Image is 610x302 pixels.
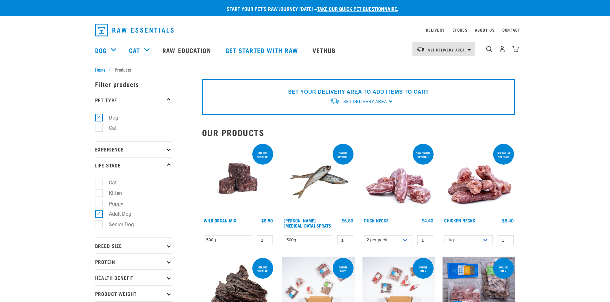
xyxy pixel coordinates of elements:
div: $9.40 [502,218,514,223]
img: Jack Mackarel Sparts Raw Fish For Dogs [282,143,355,215]
div: $6.80 [261,218,273,223]
div: ONLINE SPECIAL! [252,262,273,276]
img: home-icon@2x.png [512,46,519,52]
a: [PERSON_NAME][MEDICAL_DATA] Sprats [284,219,331,227]
nav: dropdown navigation [90,21,520,39]
a: Dog [95,45,107,55]
img: Pile Of Chicken Necks For Pets [443,143,515,215]
label: Senior Dog [99,221,136,228]
img: user.png [499,46,506,52]
a: Get started with Raw [219,37,306,63]
span: Set Delivery Area [428,49,465,51]
span: Set Delivery Area [343,99,387,104]
div: Online Only [413,262,434,276]
p: SET YOUR DELIVERY AREA TO ADD ITEMS TO CART [288,88,429,96]
img: Pile Of Duck Necks For Pets [362,143,435,215]
p: Protein [95,253,172,269]
p: Product Weight [95,285,172,301]
div: $6.80 [342,218,353,223]
label: Dog [99,114,121,122]
input: 1 [498,235,514,245]
div: $4.40 [422,218,433,223]
div: ONLINE SPECIAL! [333,148,354,162]
a: Delivery [426,29,444,31]
input: 1 [337,235,353,245]
h2: Our Products [202,128,515,137]
label: Adult Dog [99,210,134,218]
p: Filter products [95,76,172,92]
a: Chicken Necks [444,219,475,221]
img: van-moving.png [416,46,425,52]
div: online only [493,262,514,276]
label: Cat [99,124,119,132]
a: About Us [475,29,494,31]
a: Vethub [306,37,344,63]
a: Raw Education [156,37,219,63]
p: Pet Type [95,92,172,108]
a: Stores [452,29,468,31]
a: take our quick pet questionnaire. [317,7,398,10]
img: home-icon-1@2x.png [486,46,492,52]
input: 1 [257,235,273,245]
label: Puppy [99,200,126,208]
div: 1kg online special! [493,148,514,162]
nav: breadcrumbs [95,66,515,73]
a: Contact [502,29,520,31]
img: Raw Essentials Logo [95,24,174,36]
a: Wild Organ Mix [204,219,236,221]
span: Home [95,66,106,73]
div: ONLINE SPECIAL! [252,148,273,162]
p: Health Benefit [95,269,172,285]
p: Experience [95,141,172,157]
a: Home [95,66,109,73]
a: Duck Necks [364,219,389,221]
label: Cat [99,179,119,187]
div: 1kg online special! [413,148,434,162]
a: Cat [129,45,140,55]
img: Wild Organ Mix [202,143,275,215]
p: Life Stage [95,157,172,173]
p: Breed Size [95,237,172,253]
div: Online Only [333,262,354,276]
label: Kitten [99,189,125,197]
img: van-moving.png [330,98,340,105]
input: 1 [417,235,433,245]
